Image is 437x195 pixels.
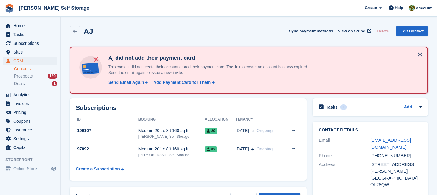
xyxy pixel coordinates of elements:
a: Preview store [50,165,57,172]
div: [GEOGRAPHIC_DATA] [370,175,422,182]
a: [EMAIL_ADDRESS][DOMAIN_NAME] [370,137,411,150]
a: menu [3,99,57,108]
span: Home [13,21,50,30]
div: 1 [52,81,57,86]
span: Ongoing [256,147,273,151]
span: Online Store [13,164,50,173]
span: Storefront [5,157,60,163]
span: Create [365,5,377,11]
span: CRM [13,57,50,65]
div: [STREET_ADDRESS][PERSON_NAME] [370,161,422,175]
img: Karl [409,5,415,11]
a: menu [3,21,57,30]
div: [PERSON_NAME] Self Storage [138,134,205,139]
span: Analytics [13,91,50,99]
span: Insurance [13,126,50,134]
div: Email [319,137,370,150]
h2: AJ [84,27,93,35]
h2: Contact Details [319,128,422,133]
span: Pricing [13,108,50,117]
span: Prospects [14,73,33,79]
span: Settings [13,134,50,143]
div: 109107 [76,127,138,134]
span: [DATE] [235,127,249,134]
div: 169 [48,74,57,79]
span: 02 [205,146,217,152]
a: Contacts [14,66,57,72]
a: Prospects 169 [14,73,57,79]
div: Medium 20ft x 8ft 160 sq ft [138,146,205,152]
span: [DATE] [235,146,249,152]
span: Subscriptions [13,39,50,48]
a: Deals 1 [14,81,57,87]
a: menu [3,39,57,48]
span: Deals [14,81,25,87]
button: Sync payment methods [289,26,333,36]
p: This contact did not create their account or add their payment card. The link to create an accoun... [106,64,318,76]
a: menu [3,164,57,173]
th: Booking [138,115,205,124]
span: Account [416,5,432,11]
span: Invoices [13,99,50,108]
a: menu [3,48,57,56]
button: Delete [374,26,391,36]
a: menu [3,117,57,125]
a: Edit Contact [396,26,428,36]
div: [PERSON_NAME] Self Storage [138,152,205,158]
div: 97892 [76,146,138,152]
th: Tenancy [235,115,284,124]
img: no-card-linked-e7822e413c904bf8b177c4d89f31251c4716f9871600ec3ca5bfc59e148c83f4.svg [78,55,103,80]
div: Send Email Again [108,79,144,86]
a: menu [3,91,57,99]
div: Address [319,161,370,188]
a: menu [3,126,57,134]
span: Ongoing [256,128,273,133]
div: Medium 20ft x 8ft 160 sq ft [138,127,205,134]
h2: Subscriptions [76,104,300,111]
span: Help [395,5,403,11]
a: menu [3,57,57,65]
h4: Aj did not add their payment card [106,55,318,61]
span: Capital [13,143,50,152]
div: Create a Subscription [76,166,120,172]
a: Create a Subscription [76,164,124,175]
span: Coupons [13,117,50,125]
th: Allocation [205,115,235,124]
a: menu [3,134,57,143]
img: stora-icon-8386f47178a22dfd0bd8f6a31ec36ba5ce8667c1dd55bd0f319d3a0aa187defe.svg [5,4,14,13]
a: Add [404,104,412,111]
h2: Tasks [326,104,338,110]
span: View on Stripe [338,28,365,34]
span: 29 [205,128,217,134]
a: menu [3,30,57,39]
div: OL28QW [370,181,422,188]
a: View on Stripe [336,26,372,36]
div: 0 [340,104,347,110]
div: Add Payment Card for Them [153,79,211,86]
a: [PERSON_NAME] Self Storage [16,3,92,13]
a: menu [3,143,57,152]
div: [PHONE_NUMBER] [370,152,422,159]
a: menu [3,108,57,117]
th: ID [76,115,138,124]
span: Sites [13,48,50,56]
span: Tasks [13,30,50,39]
a: Add Payment Card for Them [151,79,215,86]
div: Phone [319,152,370,159]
